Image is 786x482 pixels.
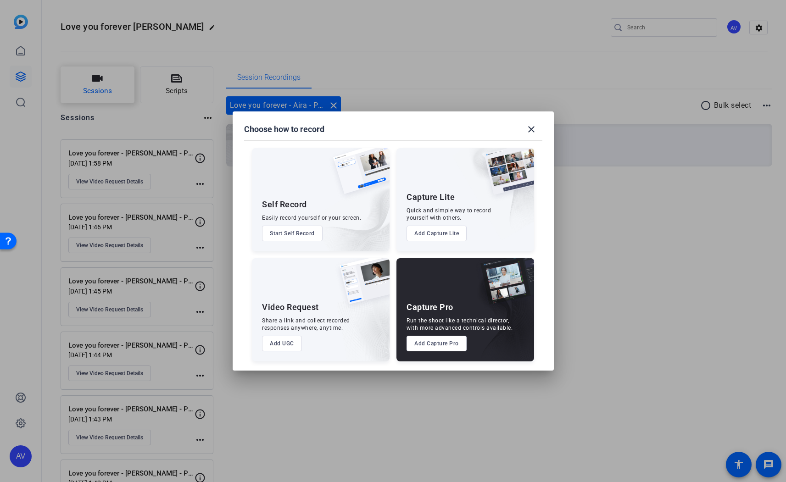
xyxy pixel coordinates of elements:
button: Start Self Record [262,226,323,241]
img: self-record.png [326,148,390,203]
img: embarkstudio-capture-lite.png [452,148,534,240]
button: Add UGC [262,336,302,351]
img: capture-lite.png [477,148,534,204]
div: Video Request [262,302,319,313]
h1: Choose how to record [244,124,324,135]
div: Run the shoot like a technical director, with more advanced controls available. [407,317,513,332]
img: embarkstudio-capture-pro.png [466,270,534,361]
img: capture-pro.png [474,258,534,314]
button: Add Capture Lite [407,226,467,241]
div: Quick and simple way to record yourself with others. [407,207,491,222]
div: Easily record yourself or your screen. [262,214,361,222]
mat-icon: close [526,124,537,135]
div: Capture Lite [407,192,455,203]
img: embarkstudio-ugc-content.png [336,287,390,361]
img: embarkstudio-self-record.png [310,168,390,251]
div: Self Record [262,199,307,210]
img: ugc-content.png [333,258,390,314]
div: Capture Pro [407,302,453,313]
button: Add Capture Pro [407,336,467,351]
div: Share a link and collect recorded responses anywhere, anytime. [262,317,350,332]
